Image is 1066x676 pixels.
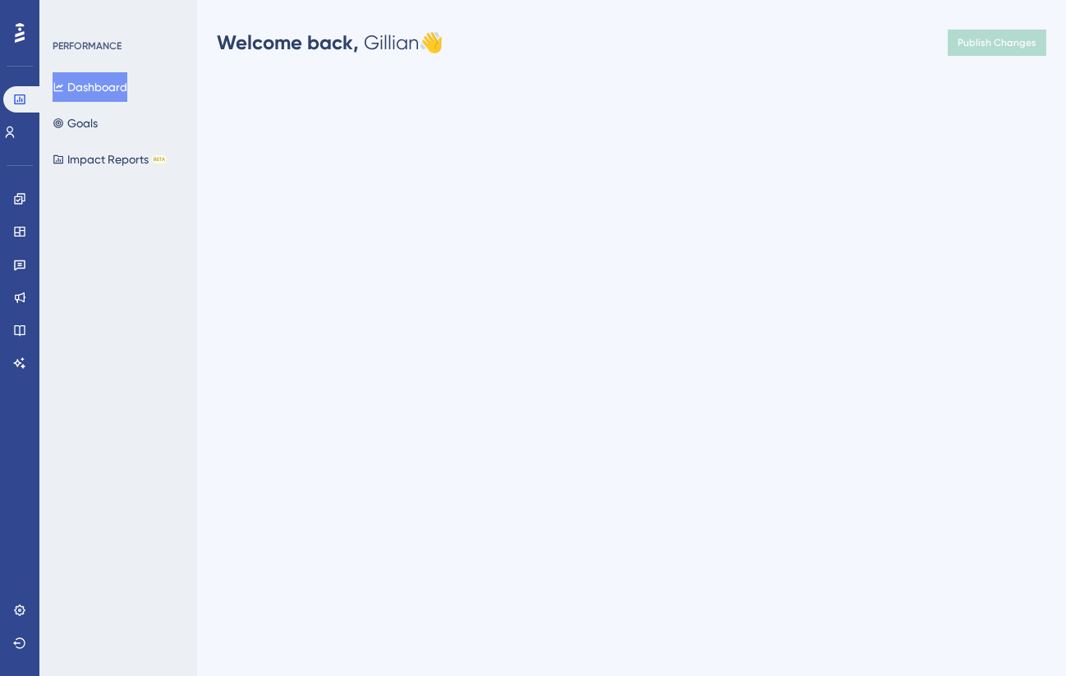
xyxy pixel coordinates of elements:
[958,36,1036,49] span: Publish Changes
[53,108,98,138] button: Goals
[53,39,122,53] div: PERFORMANCE
[948,30,1046,56] button: Publish Changes
[217,30,359,54] span: Welcome back,
[217,30,443,56] div: Gillian 👋
[152,155,167,163] div: BETA
[53,145,167,174] button: Impact ReportsBETA
[53,72,127,102] button: Dashboard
